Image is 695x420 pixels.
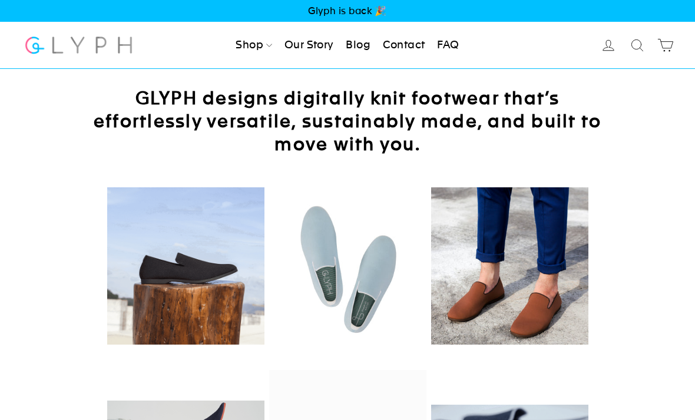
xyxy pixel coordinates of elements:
a: Contact [378,32,430,58]
a: Our Story [280,32,339,58]
ul: Primary [231,32,464,58]
a: Blog [341,32,375,58]
h2: GLYPH designs digitally knit footwear that’s effortlessly versatile, sustainably made, and built ... [88,87,607,156]
img: Glyph [24,29,134,61]
a: FAQ [432,32,464,58]
a: Shop [231,32,277,58]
